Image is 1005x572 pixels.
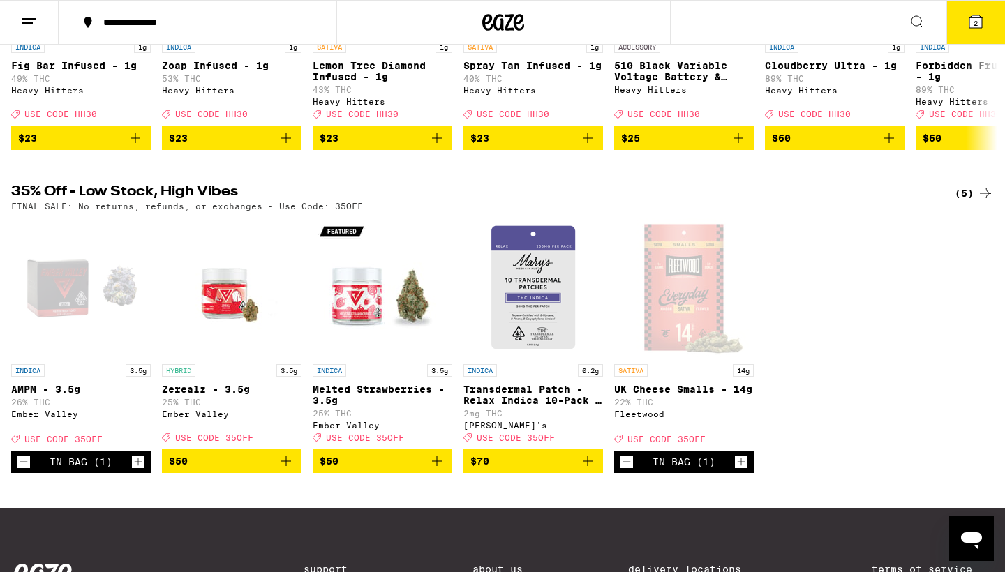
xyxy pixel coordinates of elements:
[734,455,748,469] button: Increment
[175,110,248,119] span: USE CODE HH30
[614,126,754,150] button: Add to bag
[765,74,904,83] p: 89% THC
[320,133,338,144] span: $23
[17,455,31,469] button: Decrement
[313,218,452,449] a: Open page for Melted Strawberries - 3.5g from Ember Valley
[463,409,603,418] p: 2mg THC
[621,133,640,144] span: $25
[11,86,151,95] div: Heavy Hitters
[320,456,338,467] span: $50
[11,384,151,395] p: AMPM - 3.5g
[162,126,301,150] button: Add to bag
[765,126,904,150] button: Add to bag
[765,86,904,95] div: Heavy Hitters
[162,449,301,473] button: Add to bag
[313,85,452,94] p: 43% THC
[326,110,399,119] span: USE CODE HH30
[614,218,754,451] a: Open page for UK Cheese Smalls - 14g from Fleetwood
[614,384,754,395] p: UK Cheese Smalls - 14g
[463,60,603,71] p: Spray Tan Infused - 1g
[162,364,195,377] p: HYBRID
[162,384,301,395] p: Zerealz - 3.5g
[929,110,1002,119] span: USE CODE HH30
[313,409,452,418] p: 25% THC
[733,364,754,377] p: 14g
[765,60,904,71] p: Cloudberry Ultra - 1g
[175,433,253,442] span: USE CODE 35OFF
[463,364,497,377] p: INDICA
[11,364,45,377] p: INDICA
[463,74,603,83] p: 40% THC
[131,455,145,469] button: Increment
[162,74,301,83] p: 53% THC
[974,19,978,27] span: 2
[313,126,452,150] button: Add to bag
[313,97,452,106] div: Heavy Hitters
[946,1,1005,44] button: 2
[477,433,555,442] span: USE CODE 35OFF
[11,409,151,419] div: Ember Valley
[24,435,103,444] span: USE CODE 35OFF
[162,40,195,53] p: INDICA
[586,40,603,53] p: 1g
[11,40,45,53] p: INDICA
[162,86,301,95] div: Heavy Hitters
[614,364,648,377] p: SATIVA
[285,40,301,53] p: 1g
[313,40,346,53] p: SATIVA
[778,110,851,119] span: USE CODE HH30
[435,40,452,53] p: 1g
[169,133,188,144] span: $23
[463,421,603,430] div: [PERSON_NAME]'s Medicinals
[326,433,404,442] span: USE CODE 35OFF
[772,133,791,144] span: $60
[24,110,97,119] span: USE CODE HH30
[614,40,660,53] p: ACCESSORY
[313,421,452,430] div: Ember Valley
[477,110,549,119] span: USE CODE HH30
[614,398,754,407] p: 22% THC
[126,364,151,377] p: 3.5g
[470,456,489,467] span: $70
[11,60,151,71] p: Fig Bar Infused - 1g
[463,218,603,449] a: Open page for Transdermal Patch - Relax Indica 10-Pack - 200mg from Mary's Medicinals
[169,456,188,467] span: $50
[614,409,754,419] div: Fleetwood
[916,40,949,53] p: INDICA
[11,398,151,407] p: 26% THC
[427,364,452,377] p: 3.5g
[134,40,151,53] p: 1g
[313,218,452,357] img: Ember Valley - Melted Strawberries - 3.5g
[463,449,603,473] button: Add to bag
[653,456,715,467] div: In Bag (1)
[162,218,301,357] img: Ember Valley - Zerealz - 3.5g
[11,74,151,83] p: 49% THC
[313,60,452,82] p: Lemon Tree Diamond Infused - 1g
[276,364,301,377] p: 3.5g
[955,185,994,202] a: (5)
[18,133,37,144] span: $23
[50,456,112,467] div: In Bag (1)
[470,133,489,144] span: $23
[11,126,151,150] button: Add to bag
[614,60,754,82] p: 510 Black Variable Voltage Battery & Charger
[313,449,452,473] button: Add to bag
[11,202,363,211] p: FINAL SALE: No returns, refunds, or exchanges - Use Code: 35OFF
[627,435,706,444] span: USE CODE 35OFF
[463,86,603,95] div: Heavy Hitters
[162,398,301,407] p: 25% THC
[313,384,452,406] p: Melted Strawberries - 3.5g
[949,516,994,561] iframe: Button to launch messaging window
[313,364,346,377] p: INDICA
[162,409,301,419] div: Ember Valley
[11,218,151,451] a: Open page for AMPM - 3.5g from Ember Valley
[765,40,798,53] p: INDICA
[162,218,301,449] a: Open page for Zerealz - 3.5g from Ember Valley
[614,85,754,94] div: Heavy Hitters
[463,40,497,53] p: SATIVA
[578,364,603,377] p: 0.2g
[463,218,603,357] img: Mary's Medicinals - Transdermal Patch - Relax Indica 10-Pack - 200mg
[620,455,634,469] button: Decrement
[463,384,603,406] p: Transdermal Patch - Relax Indica 10-Pack - 200mg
